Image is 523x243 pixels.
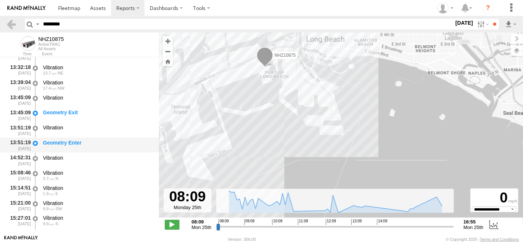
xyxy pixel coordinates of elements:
label: Export results as... [505,19,517,29]
span: Heading: 236 [56,206,62,211]
a: Visit our Website [4,236,38,243]
div: © Copyright 2025 - [446,237,519,242]
div: 13:51:19 [DATE] [6,123,32,137]
span: 3.7 [43,176,54,181]
div: Vibration [43,215,152,221]
div: 15:08:46 [DATE] [6,169,32,182]
div: Vibration [43,79,152,86]
button: Zoom Home [163,56,173,66]
div: Vibration [43,94,152,101]
div: 13:45:09 [DATE] [6,93,32,107]
div: 0 [472,190,517,206]
div: Vibration [43,124,152,131]
span: 12:09 [326,219,336,225]
span: NHZ10875 [274,53,296,58]
div: Vibration [43,185,152,191]
span: Heading: 308 [58,86,64,90]
div: Zulema McIntosch [435,3,456,14]
div: Version: 306.00 [228,237,256,242]
a: Terms and Conditions [480,237,519,242]
span: Heading: 67 [58,71,63,75]
div: 13:32:18 [DATE] [6,63,32,77]
span: 9.9 [43,222,54,226]
label: Search Filter Options [474,19,490,29]
span: Heading: 162 [56,222,58,226]
div: 13:39:04 [DATE] [6,78,32,92]
span: 11:09 [298,219,308,225]
span: 10:09 [272,219,282,225]
a: Back to previous Page [6,19,17,29]
span: 1.9 [43,191,54,196]
button: Zoom in [163,36,173,46]
div: ActiveTRAC [38,42,64,46]
div: 13:51:19 [DATE] [6,138,32,152]
span: Mon 25th Aug 2025 [463,225,483,230]
div: Time [6,52,32,56]
div: Event [42,52,159,56]
img: rand-logo.svg [7,6,46,11]
label: Play/Stop [165,220,179,229]
span: 13.7 [43,71,57,75]
span: 08:09 [218,219,229,225]
div: Vibration [43,200,152,206]
span: 9.9 [43,206,54,211]
strong: 16:55 [463,219,483,225]
div: 15:33:20 [DATE] [6,229,32,242]
div: All Assets [38,46,64,51]
i: ? [482,2,494,14]
div: 15:27:01 [DATE] [6,214,32,228]
label: Search Query [35,19,40,29]
span: Mon 25th Aug 2025 [192,225,211,230]
div: 15:14:51 [DATE] [6,184,32,197]
span: Heading: 342 [56,176,58,181]
div: Geometry Enter [43,139,152,146]
span: 17.4 [43,86,57,90]
label: [DATE] [454,19,474,27]
div: Vibration [43,155,152,161]
div: Vibration [43,64,152,71]
span: Heading: 68 [56,191,58,196]
span: 14:09 [377,219,387,225]
div: NHZ10875 - View Asset History [38,36,64,42]
div: 13:45:09 [DATE] [6,108,32,122]
div: 14:52:31 [DATE] [6,153,32,167]
span: 09:09 [244,219,255,225]
button: Zoom out [163,46,173,56]
div: Geometry Exit [43,109,152,116]
div: Vibration [43,170,152,176]
strong: 08:09 [192,219,211,225]
span: 13:09 [351,219,362,225]
div: 15:21:00 [DATE] [6,199,32,212]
